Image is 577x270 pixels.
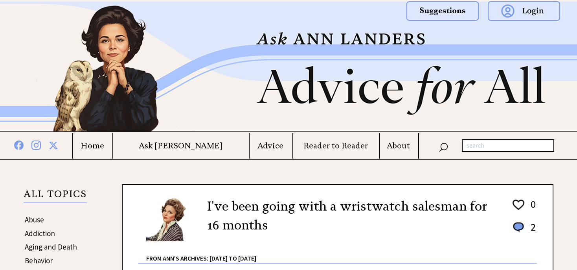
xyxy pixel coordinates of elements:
td: 2 [527,220,536,241]
a: Behavior [25,256,53,265]
img: Ann6%20v2%20small.png [146,197,195,241]
img: header2b_v1.png [6,2,571,131]
h2: I've been going with a wristwatch salesman for 16 months [207,197,500,235]
p: ALL TOPICS [24,190,87,203]
a: Advice [250,141,292,151]
div: From Ann's Archives: [DATE] to [DATE] [146,242,537,263]
a: Addiction [25,229,55,238]
img: search_nav.png [439,141,448,152]
a: Abuse [25,215,44,224]
a: About [380,141,417,151]
img: message_round%201.png [511,221,526,233]
input: search [462,139,554,152]
a: Reader to Reader [293,141,378,151]
a: Home [73,141,112,151]
a: Aging and Death [25,242,77,252]
a: Ask [PERSON_NAME] [113,141,248,151]
img: heart_outline%201.png [511,198,526,212]
img: suggestions.png [406,1,479,21]
img: facebook%20blue.png [14,139,24,150]
img: right_new2.png [571,2,575,131]
img: login.png [488,1,560,21]
img: instagram%20blue.png [31,139,41,150]
img: x%20blue.png [49,139,58,150]
td: 0 [527,198,536,220]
